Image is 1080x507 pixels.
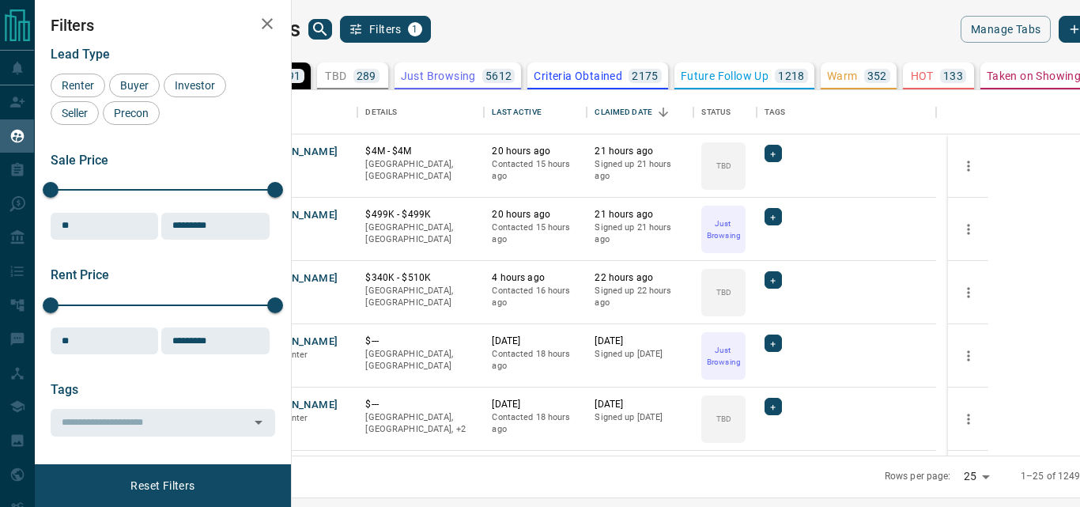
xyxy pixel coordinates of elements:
[164,74,226,97] div: Investor
[770,272,776,288] span: +
[595,90,652,134] div: Claimed Date
[365,145,476,158] p: $4M - $4M
[365,221,476,246] p: [GEOGRAPHIC_DATA], [GEOGRAPHIC_DATA]
[595,271,685,285] p: 22 hours ago
[957,344,980,368] button: more
[957,281,980,305] button: more
[365,271,476,285] p: $340K - $510K
[716,160,731,172] p: TBD
[632,70,659,81] p: 2175
[595,221,685,246] p: Signed up 21 hours ago
[492,411,579,436] p: Contacted 18 hours ago
[957,407,980,431] button: more
[492,398,579,411] p: [DATE]
[757,90,936,134] div: Tags
[492,348,579,373] p: Contacted 18 hours ago
[492,221,579,246] p: Contacted 15 hours ago
[701,90,731,134] div: Status
[770,335,776,351] span: +
[703,218,744,241] p: Just Browsing
[365,411,476,436] p: North York, Toronto
[365,285,476,309] p: [GEOGRAPHIC_DATA], [GEOGRAPHIC_DATA]
[255,398,338,413] button: [PERSON_NAME]
[325,70,346,81] p: TBD
[595,411,685,424] p: Signed up [DATE]
[492,158,579,183] p: Contacted 15 hours ago
[492,271,579,285] p: 4 hours ago
[51,74,105,97] div: Renter
[885,470,951,483] p: Rows per page:
[492,90,541,134] div: Last Active
[115,79,154,92] span: Buyer
[401,70,476,81] p: Just Browsing
[595,348,685,361] p: Signed up [DATE]
[109,74,160,97] div: Buyer
[652,101,674,123] button: Sort
[365,398,476,411] p: $---
[56,79,100,92] span: Renter
[827,70,858,81] p: Warm
[943,70,963,81] p: 133
[308,19,332,40] button: search button
[492,208,579,221] p: 20 hours ago
[56,107,93,119] span: Seller
[961,16,1051,43] button: Manage Tabs
[778,70,805,81] p: 1218
[255,208,338,223] button: [PERSON_NAME]
[703,344,744,368] p: Just Browsing
[595,285,685,309] p: Signed up 22 hours ago
[595,208,685,221] p: 21 hours ago
[492,285,579,309] p: Contacted 16 hours ago
[595,335,685,348] p: [DATE]
[492,145,579,158] p: 20 hours ago
[410,24,421,35] span: 1
[534,70,622,81] p: Criteria Obtained
[51,153,108,168] span: Sale Price
[957,218,980,241] button: more
[587,90,693,134] div: Claimed Date
[770,209,776,225] span: +
[770,399,776,414] span: +
[911,70,934,81] p: HOT
[765,398,781,415] div: +
[247,411,270,433] button: Open
[765,271,781,289] div: +
[255,145,338,160] button: [PERSON_NAME]
[169,79,221,92] span: Investor
[120,472,205,499] button: Reset Filters
[255,271,338,286] button: [PERSON_NAME]
[357,90,484,134] div: Details
[485,70,512,81] p: 5612
[108,107,154,119] span: Precon
[365,208,476,221] p: $499K - $499K
[357,70,376,81] p: 289
[595,158,685,183] p: Signed up 21 hours ago
[340,16,431,43] button: Filters1
[765,335,781,352] div: +
[365,158,476,183] p: [GEOGRAPHIC_DATA], [GEOGRAPHIC_DATA]
[247,90,357,134] div: Name
[365,90,397,134] div: Details
[957,154,980,178] button: more
[103,101,160,125] div: Precon
[765,145,781,162] div: +
[51,47,110,62] span: Lead Type
[365,348,476,373] p: [GEOGRAPHIC_DATA], [GEOGRAPHIC_DATA]
[255,335,338,350] button: [PERSON_NAME]
[693,90,757,134] div: Status
[770,146,776,161] span: +
[681,70,768,81] p: Future Follow Up
[365,335,476,348] p: $---
[765,90,785,134] div: Tags
[51,267,109,282] span: Rent Price
[716,413,731,425] p: TBD
[484,90,587,134] div: Last Active
[595,398,685,411] p: [DATE]
[765,208,781,225] div: +
[51,382,78,397] span: Tags
[867,70,887,81] p: 352
[51,101,99,125] div: Seller
[51,464,148,479] span: Opportunity Type
[595,145,685,158] p: 21 hours ago
[957,465,995,488] div: 25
